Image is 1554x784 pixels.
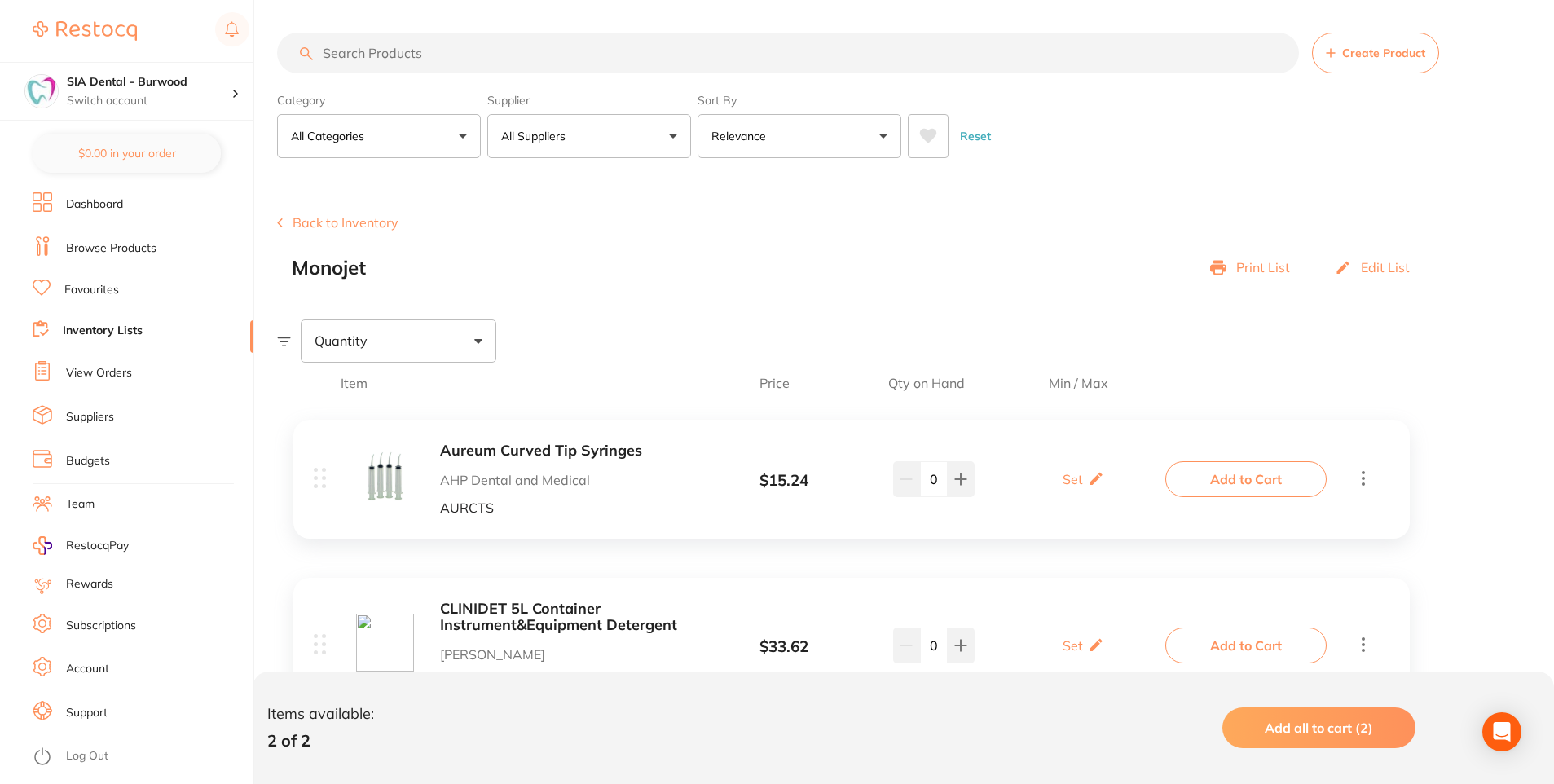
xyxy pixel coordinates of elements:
span: Qty on Hand [861,376,992,390]
div: Aureum Curved Tip Syringes AHP Dental and Medical AURCTS $15.24 Set Add to Cart [293,420,1410,538]
div: $ 33.62 [698,638,869,656]
span: Quantity [315,333,368,348]
p: 2 of 2 [267,731,374,750]
button: Relevance [698,114,901,158]
p: Switch account [67,93,231,109]
button: CLINIDET 5L Container Instrument&Equipment Detergent [440,601,698,634]
label: Supplier [487,93,691,108]
h4: SIA Dental - Burwood [67,74,231,90]
p: [PERSON_NAME] [440,647,698,662]
a: Budgets [66,453,110,469]
p: AURCTS [440,500,698,515]
button: Aureum Curved Tip Syringes [440,443,698,460]
a: Account [66,661,109,677]
img: RestocqPay [33,536,52,555]
a: Log Out [66,748,108,764]
p: Set [1063,638,1083,653]
a: Team [66,496,95,513]
span: Item [341,376,688,390]
div: CLINIDET 5L Container Instrument&Equipment Detergent [PERSON_NAME] MJ-CL5 $33.62 Set Add to Cart [293,578,1410,713]
span: Add all to cart (2) [1265,720,1373,736]
button: Back to Inventory [277,215,398,230]
button: Add to Cart [1165,628,1327,663]
button: All Suppliers [487,114,691,158]
label: Sort By [698,93,901,108]
p: Relevance [711,128,773,144]
img: Restocq Logo [33,21,137,41]
span: Price [688,376,861,390]
img: 827 [356,614,414,672]
a: Suppliers [66,409,114,425]
a: Favourites [64,282,119,298]
img: MC1qcGctNjE2MTI [356,447,414,505]
button: Add all to cart (2) [1222,707,1415,748]
button: $0.00 in your order [33,134,221,173]
p: AHP Dental and Medical [440,473,698,487]
a: View Orders [66,365,132,381]
button: All Categories [277,114,481,158]
h2: Monojet [292,257,366,280]
a: RestocqPay [33,536,129,555]
a: Restocq Logo [33,12,137,50]
p: All Suppliers [501,128,572,144]
input: Search Products [277,33,1299,73]
span: Create Product [1342,46,1425,59]
a: Browse Products [66,240,156,257]
button: Create Product [1312,33,1439,73]
label: Category [277,93,481,108]
div: $ 15.24 [698,472,869,490]
p: Items available: [267,706,374,723]
span: RestocqPay [66,538,129,554]
a: Support [66,705,108,721]
button: Log Out [33,744,249,770]
a: Rewards [66,576,113,592]
button: Add to Cart [1165,461,1327,497]
button: Reset [955,114,996,158]
p: Set [1063,472,1083,487]
p: All Categories [291,128,371,144]
a: Subscriptions [66,618,136,634]
img: SIA Dental - Burwood [25,75,58,108]
p: Print List [1236,260,1290,275]
a: Inventory Lists [63,323,143,339]
div: Open Intercom Messenger [1482,712,1521,751]
a: Dashboard [66,196,123,213]
p: Edit List [1361,260,1410,275]
span: Min / Max [992,376,1165,390]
